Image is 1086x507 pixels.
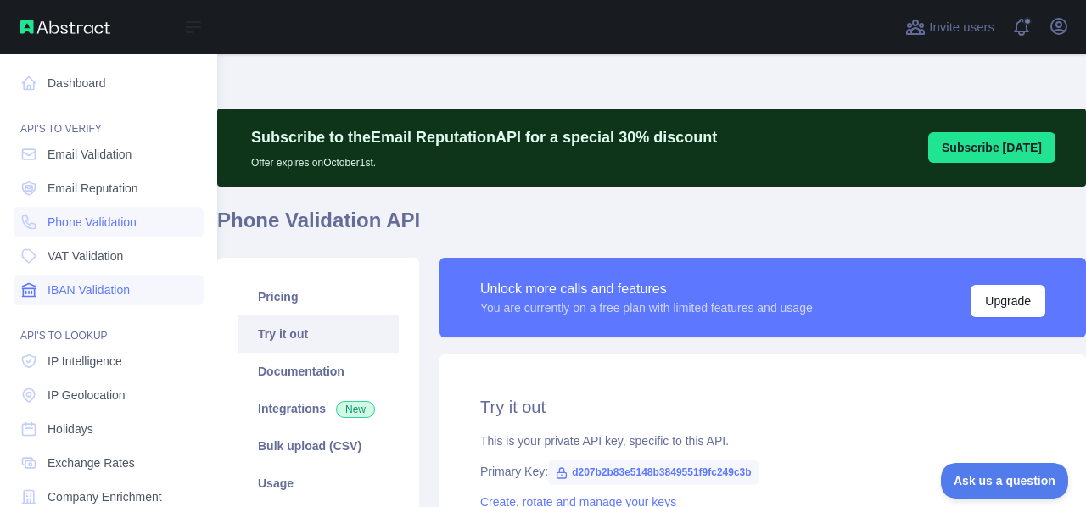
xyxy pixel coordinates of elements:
a: Email Reputation [14,173,204,203]
span: Company Enrichment [48,488,162,505]
button: Subscribe [DATE] [928,132,1055,163]
a: IBAN Validation [14,275,204,305]
span: IP Geolocation [48,387,126,404]
a: Bulk upload (CSV) [238,427,399,465]
a: Try it out [238,315,399,353]
a: Phone Validation [14,207,204,237]
p: Offer expires on October 1st. [251,149,717,170]
p: Subscribe to the Email Reputation API for a special 30 % discount [251,125,717,149]
div: Unlock more calls and features [480,279,813,299]
div: You are currently on a free plan with limited features and usage [480,299,813,316]
span: Exchange Rates [48,454,135,471]
a: IP Intelligence [14,346,204,376]
a: Integrations New [238,390,399,427]
h1: Phone Validation API [217,207,1086,248]
a: Documentation [238,353,399,390]
iframe: Toggle Customer Support [941,463,1069,499]
button: Invite users [902,14,998,41]
a: Exchange Rates [14,448,204,478]
img: Abstract API [20,20,110,34]
span: VAT Validation [48,248,123,265]
a: Email Validation [14,139,204,170]
span: New [336,401,375,418]
span: Invite users [929,18,994,37]
span: Phone Validation [48,214,137,231]
h2: Try it out [480,395,1045,419]
div: API'S TO VERIFY [14,102,204,136]
span: Email Validation [48,146,132,163]
div: Primary Key: [480,463,1045,480]
a: Usage [238,465,399,502]
button: Upgrade [971,285,1045,317]
span: IP Intelligence [48,353,122,370]
a: IP Geolocation [14,380,204,410]
a: Dashboard [14,68,204,98]
a: Pricing [238,278,399,315]
span: Email Reputation [48,180,138,197]
span: IBAN Validation [48,281,130,298]
span: d207b2b83e5148b3849551f9fc249c3b [548,460,759,485]
a: Holidays [14,414,204,444]
div: API'S TO LOOKUP [14,309,204,343]
a: VAT Validation [14,241,204,271]
span: Holidays [48,421,93,437]
div: This is your private API key, specific to this API. [480,432,1045,449]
